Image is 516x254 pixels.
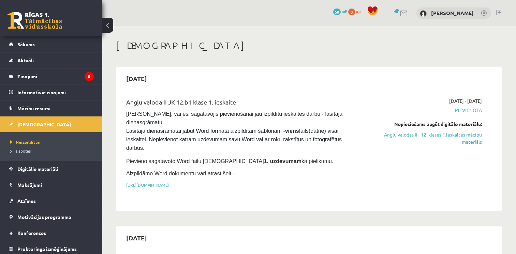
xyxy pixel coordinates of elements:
[17,198,36,204] span: Atzīmes
[370,121,482,128] div: Nepieciešams apgūt digitālo materiālu:
[126,97,360,110] div: Angļu valoda II JK 12.b1 klase 1. ieskaite
[9,68,94,84] a: Ziņojumi5
[17,41,35,47] span: Sākums
[8,12,62,29] a: Rīgas 1. Tālmācības vidusskola
[9,225,94,241] a: Konferences
[17,214,71,220] span: Motivācijas programma
[9,209,94,225] a: Motivācijas programma
[17,177,94,193] legend: Maksājumi
[9,116,94,132] a: [DEMOGRAPHIC_DATA]
[342,9,347,14] span: mP
[348,9,364,14] a: 0 xp
[333,9,347,14] a: 50 mP
[431,10,474,16] a: [PERSON_NAME]
[264,158,301,164] strong: 1. uzdevumam
[356,9,360,14] span: xp
[17,230,46,236] span: Konferences
[449,97,482,105] span: [DATE] - [DATE]
[119,230,154,246] h2: [DATE]
[348,9,355,15] span: 0
[116,40,502,51] h1: [DEMOGRAPHIC_DATA]
[17,84,94,100] legend: Informatīvie ziņojumi
[9,52,94,68] a: Aktuāli
[10,148,95,154] a: Izlabotās
[126,111,344,151] span: [PERSON_NAME], vai esi sagatavojis pievienošanai jau izpildītu ieskaites darbu - lasītāja dienasg...
[17,68,94,84] legend: Ziņojumi
[85,72,94,81] i: 5
[126,182,169,188] a: [URL][DOMAIN_NAME]
[9,36,94,52] a: Sākums
[9,177,94,193] a: Maksājumi
[17,105,50,111] span: Mācību resursi
[126,171,235,176] span: Aizpildāmo Word dokumentu vari atrast šeit -
[9,100,94,116] a: Mācību resursi
[119,70,154,86] h2: [DATE]
[420,10,427,17] img: Krišs Auniņš
[10,139,95,145] a: Neizpildītās
[17,166,58,172] span: Digitālie materiāli
[17,57,34,63] span: Aktuāli
[10,139,40,145] span: Neizpildītās
[9,193,94,209] a: Atzīmes
[126,158,333,164] span: Pievieno sagatavoto Word failu [DEMOGRAPHIC_DATA] kā pielikumu.
[9,161,94,177] a: Digitālie materiāli
[370,107,482,114] span: Pievienota
[10,148,31,154] span: Izlabotās
[9,84,94,100] a: Informatīvie ziņojumi
[285,128,299,134] strong: viens
[17,246,77,252] span: Proktoringa izmēģinājums
[370,131,482,145] a: Angļu valodas II - 12. klases 1.ieskaites mācību materiāls
[333,9,341,15] span: 50
[17,121,71,127] span: [DEMOGRAPHIC_DATA]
